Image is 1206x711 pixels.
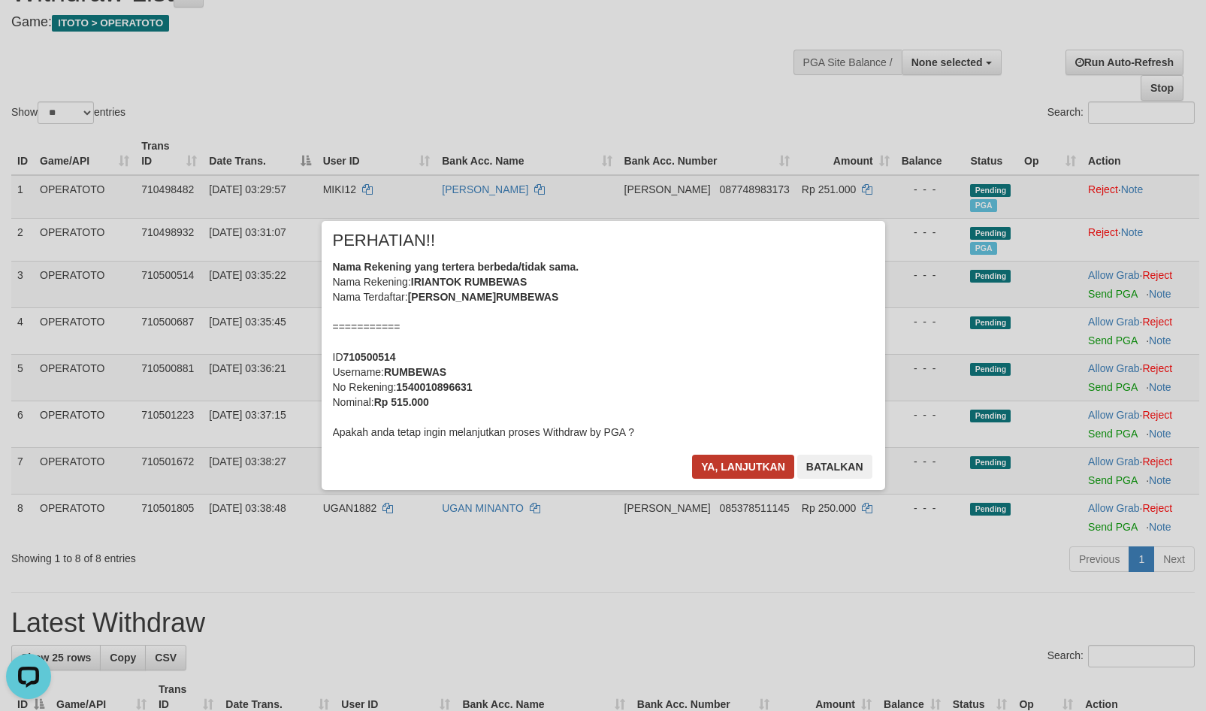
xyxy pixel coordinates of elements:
[384,366,446,378] b: RUMBEWAS
[333,233,436,248] span: PERHATIAN!!
[692,455,794,479] button: Ya, lanjutkan
[343,351,396,363] b: 710500514
[333,259,874,440] div: Nama Rekening: Nama Terdaftar: =========== ID Username: No Rekening: Nominal: Apakah anda tetap i...
[411,276,527,288] b: IRIANTOK RUMBEWAS
[797,455,872,479] button: Batalkan
[408,291,559,303] b: [PERSON_NAME]RUMBEWAS
[333,261,579,273] b: Nama Rekening yang tertera berbeda/tidak sama.
[6,6,51,51] button: Open LiveChat chat widget
[374,396,429,408] b: Rp 515.000
[396,381,472,393] b: 1540010896631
